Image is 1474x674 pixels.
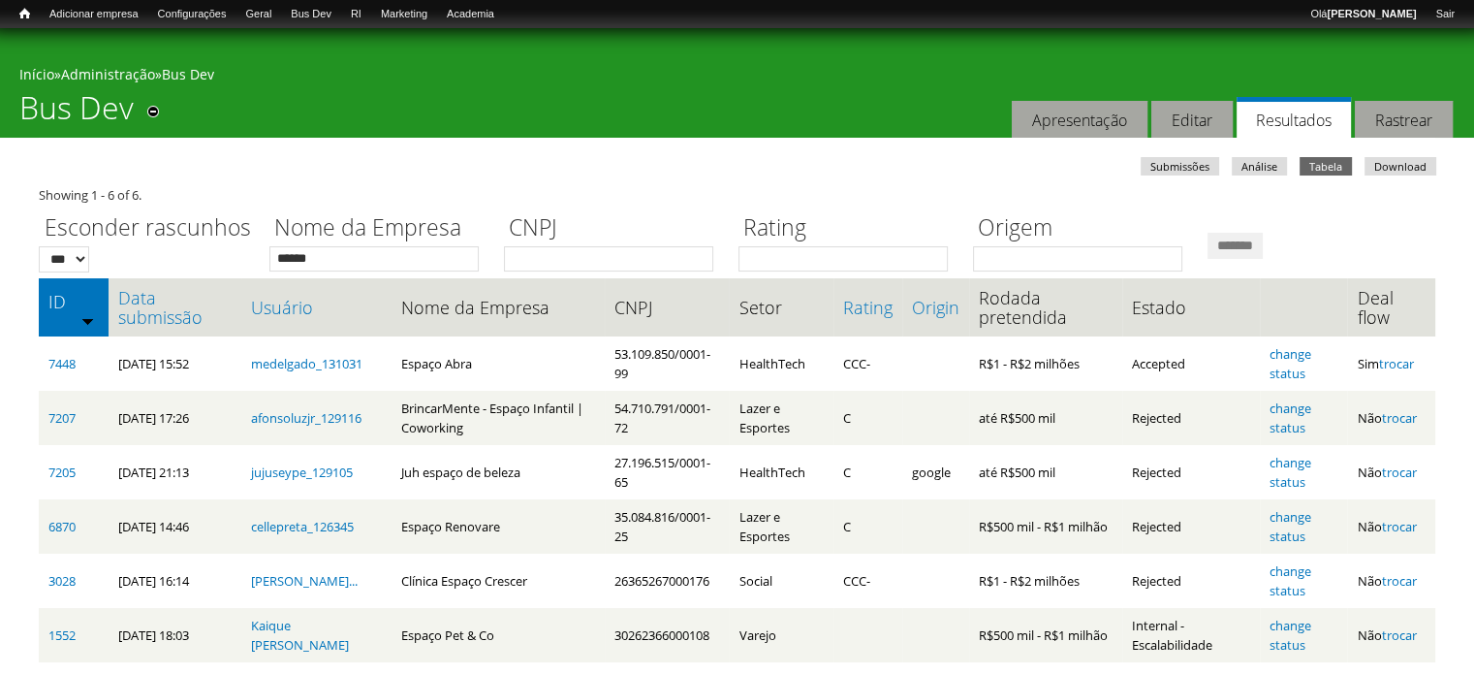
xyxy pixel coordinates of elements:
[605,499,730,554] td: 35.084.816/0001-25
[109,499,241,554] td: [DATE] 14:46
[48,626,76,644] a: 1552
[109,391,241,445] td: [DATE] 17:26
[1122,445,1260,499] td: Rejected
[437,5,504,24] a: Academia
[392,391,605,445] td: BrincarMente - Espaço Infantil | Coworking
[1270,508,1311,545] a: change status
[833,337,902,391] td: CCC-
[1122,608,1260,662] td: Internal - Escalabilidade
[969,554,1122,608] td: R$1 - R$2 milhões
[912,298,959,317] a: Origin
[1122,278,1260,337] th: Estado
[504,211,726,246] label: CNPJ
[1237,97,1351,139] a: Resultados
[371,5,437,24] a: Marketing
[251,572,358,590] a: [PERSON_NAME]...
[729,554,833,608] td: Social
[729,445,833,499] td: HealthTech
[269,211,491,246] label: Nome da Empresa
[235,5,281,24] a: Geral
[1347,278,1435,337] th: Deal flow
[1141,157,1219,176] a: Submissões
[251,355,362,372] a: medelgado_131031
[969,391,1122,445] td: até R$500 mil
[605,278,730,337] th: CNPJ
[1426,5,1464,24] a: Sair
[738,211,960,246] label: Rating
[109,554,241,608] td: [DATE] 16:14
[1381,572,1416,590] a: trocar
[1347,391,1435,445] td: Não
[341,5,371,24] a: RI
[39,185,1435,205] div: Showing 1 - 6 of 6.
[19,89,134,138] h1: Bus Dev
[48,518,76,535] a: 6870
[729,337,833,391] td: HealthTech
[48,572,76,590] a: 3028
[1122,391,1260,445] td: Rejected
[1122,337,1260,391] td: Accepted
[1347,608,1435,662] td: Não
[1122,499,1260,554] td: Rejected
[605,608,730,662] td: 30262366000108
[1232,157,1287,176] a: Análise
[109,337,241,391] td: [DATE] 15:52
[251,518,354,535] a: cellepreta_126345
[1381,518,1416,535] a: trocar
[148,5,236,24] a: Configurações
[1347,499,1435,554] td: Não
[81,314,94,327] img: ordem crescente
[1378,355,1413,372] a: trocar
[251,617,349,654] a: Kaique [PERSON_NAME]
[833,554,902,608] td: CCC-
[1301,5,1426,24] a: Olá[PERSON_NAME]
[1270,562,1311,599] a: change status
[1270,454,1311,491] a: change status
[1270,400,1311,436] a: change status
[392,554,605,608] td: Clínica Espaço Crescer
[1347,554,1435,608] td: Não
[392,337,605,391] td: Espaço Abra
[605,391,730,445] td: 54.710.791/0001-72
[19,7,30,20] span: Início
[969,499,1122,554] td: R$500 mil - R$1 milhão
[251,409,361,427] a: afonsoluzjr_129116
[729,499,833,554] td: Lazer e Esportes
[973,211,1195,246] label: Origem
[281,5,341,24] a: Bus Dev
[10,5,40,23] a: Início
[969,608,1122,662] td: R$500 mil - R$1 milhão
[1300,157,1352,176] a: Tabela
[833,445,902,499] td: C
[109,608,241,662] td: [DATE] 18:03
[969,278,1122,337] th: Rodada pretendida
[1122,554,1260,608] td: Rejected
[833,391,902,445] td: C
[729,608,833,662] td: Varejo
[48,292,99,311] a: ID
[392,499,605,554] td: Espaço Renovare
[1347,445,1435,499] td: Não
[392,608,605,662] td: Espaço Pet & Co
[19,65,1455,89] div: » »
[109,445,241,499] td: [DATE] 21:13
[1355,101,1453,139] a: Rastrear
[251,298,382,317] a: Usuário
[392,445,605,499] td: Juh espaço de beleza
[605,337,730,391] td: 53.109.850/0001-99
[902,445,969,499] td: google
[1347,337,1435,391] td: Sim
[1381,409,1416,427] a: trocar
[48,409,76,427] a: 7207
[1364,157,1436,176] a: Download
[833,499,902,554] td: C
[1381,464,1416,481] a: trocar
[251,464,353,481] a: jujuseype_129105
[605,445,730,499] td: 27.196.515/0001-65
[605,554,730,608] td: 26365267000176
[19,65,54,83] a: Início
[1327,8,1416,19] strong: [PERSON_NAME]
[40,5,148,24] a: Adicionar empresa
[118,288,232,327] a: Data submissão
[843,298,893,317] a: Rating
